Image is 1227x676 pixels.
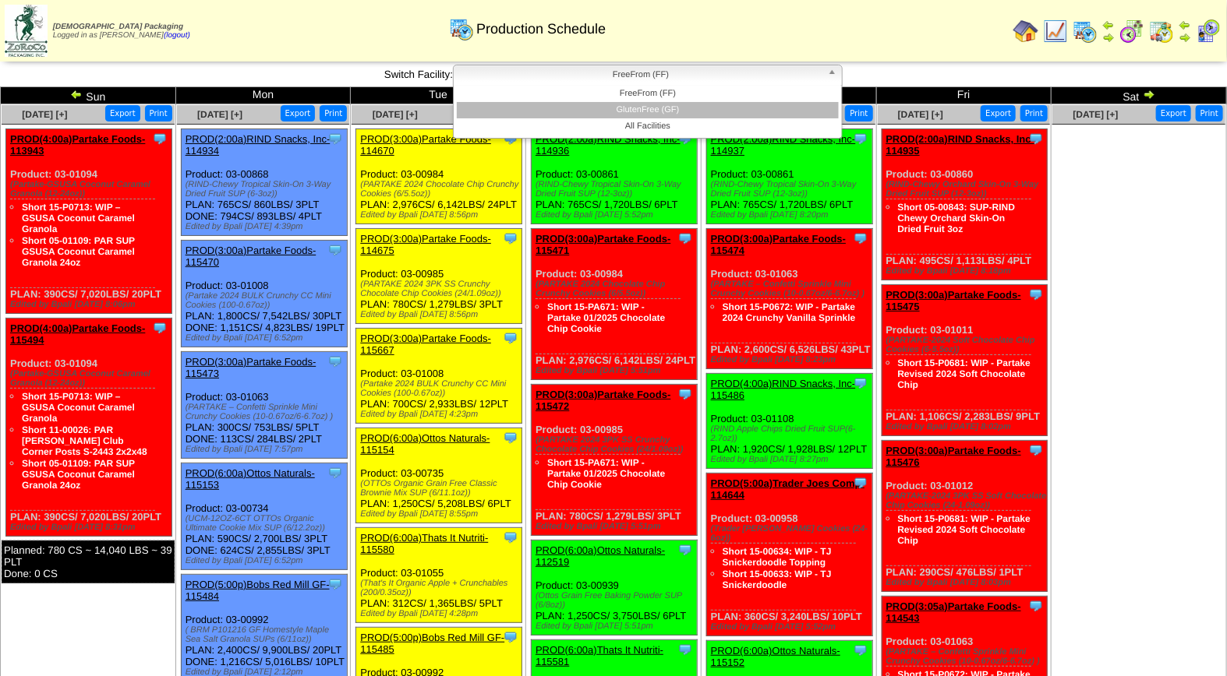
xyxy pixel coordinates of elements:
[181,241,347,347] div: Product: 03-01008 PLAN: 1,800CS / 7,542LBS / 30PLT DONE: 1,151CS / 4,823LBS / 19PLT
[22,391,135,424] a: Short 15-P0713: WIP – GSUSA Coconut Caramel Granola
[886,445,1021,468] a: PROD(3:00a)Partake Foods-115476
[1073,109,1119,120] a: [DATE] [+]
[853,643,868,658] img: Tooltip
[10,369,171,388] div: (Partake-GSUSA Coconut Caramel Granola (12-24oz))
[711,355,872,364] div: Edited by Bpali [DATE] 8:23pm
[886,180,1048,199] div: (RIND-Chewy Orchard Skin-On 3-Way Dried Fruit SUP (12-3oz))
[10,322,145,346] a: PROD(4:00a)Partake Foods-115494
[327,354,343,369] img: Tooltip
[186,222,347,231] div: Edited by Bpali [DATE] 4:39pm
[186,133,331,157] a: PROD(2:00a)RIND Snacks, Inc-114934
[145,105,172,121] button: Print
[1102,19,1115,31] img: arrowleft.gif
[1119,19,1144,44] img: calendarblend.gif
[1196,19,1221,44] img: calendarcustomer.gif
[1052,87,1227,104] td: Sat
[853,131,868,146] img: Tooltip
[536,210,697,220] div: Edited by Bpali [DATE] 5:52pm
[1149,19,1174,44] img: calendarinout.gif
[327,131,343,146] img: Tooltip
[711,210,872,220] div: Edited by Bpali [DATE] 8:20pm
[1102,31,1115,44] img: arrowright.gif
[886,133,1035,157] a: PROD(2:00a)RIND Snacks, Inc-114935
[723,546,832,568] a: Short 15-00634: WIP - TJ Snickerdoodle Topping
[711,233,846,256] a: PROD(3:00a)Partake Foods-115474
[360,410,522,419] div: Edited by Bpali [DATE] 4:23pm
[898,513,1031,546] a: Short 15-P0681: WIP - Partake Revised 2024 Soft Chocolate Chip
[70,88,83,100] img: arrowleft.gif
[1179,31,1191,44] img: arrowright.gif
[356,329,522,424] div: Product: 03-01008 PLAN: 700CS / 2,933LBS / 12PLT
[711,133,856,157] a: PROD(2:00a)RIND Snacks, Inc-114937
[356,129,522,224] div: Product: 03-00984 PLAN: 2,976CS / 6,142LBS / 24PLT
[536,544,665,568] a: PROD(6:00a)Ottos Naturals-112519
[360,233,491,256] a: PROD(3:00a)Partake Foods-114675
[360,479,522,498] div: (OTTOs Organic Grain Free Classic Brownie Mix SUP (6/11.1oz))
[373,109,418,120] a: [DATE] [+]
[360,432,490,456] a: PROD(6:00a)Ottos Naturals-115154
[886,600,1021,624] a: PROD(3:05a)Partake Foods-114543
[886,422,1048,431] div: Edited by Bpali [DATE] 8:02pm
[181,463,347,570] div: Product: 03-00734 PLAN: 590CS / 2,700LBS / 3PLT DONE: 624CS / 2,855LBS / 3PLT
[1,87,176,104] td: Sun
[360,509,522,519] div: Edited by Bpali [DATE] 8:55pm
[503,330,518,346] img: Tooltip
[186,514,347,533] div: (UCM-12OZ-6CT OTTOs Organic Ultimate Cookie Mix SUP (6/12.2oz))
[360,180,522,199] div: (PARTAKE 2024 Chocolate Chip Crunchy Cookies (6/5.5oz))
[10,300,171,309] div: Edited by Bpali [DATE] 8:06pm
[360,280,522,298] div: (PARTAKE 2024 3PK SS Crunchy Chocolate Chip Cookies (24/1.09oz))
[360,210,522,220] div: Edited by Bpali [DATE] 8:56pm
[711,524,872,543] div: (Trader [PERSON_NAME] Cookies (24-6oz))
[22,235,135,268] a: Short 05-01109: PAR SUP GSUSA Coconut Caramel Granola 24oz
[853,475,868,491] img: Tooltip
[1143,88,1155,100] img: arrowright.gif
[22,202,135,234] a: Short 15-P0713: WIP – GSUSA Coconut Caramel Granola
[1020,105,1048,121] button: Print
[1013,19,1038,44] img: home.gif
[105,105,140,121] button: Export
[186,467,315,491] a: PROD(6:00a)Ottos Naturals-115153
[711,378,856,401] a: PROD(4:00a)RIND Snacks, Inc-115486
[711,622,872,632] div: Edited by Bpali [DATE] 5:52pm
[1179,19,1191,31] img: arrowleft.gif
[360,579,522,597] div: (That's It Organic Apple + Crunchables (200/0.35oz))
[360,379,522,398] div: (Partake 2024 BULK Crunchy CC Mini Cookies (100-0.67oz))
[882,285,1048,436] div: Product: 03-01011 PLAN: 1,106CS / 2,283LBS / 9PLT
[706,129,872,224] div: Product: 03-00861 PLAN: 765CS / 1,720LBS / 6PLT
[882,441,1048,592] div: Product: 03-01012 PLAN: 290CS / 476LBS / 1PLT
[886,266,1048,276] div: Edited by Bpali [DATE] 8:18pm
[22,458,135,491] a: Short 05-01109: PAR SUP GSUSA Coconut Caramel Granola 24oz
[356,528,522,623] div: Product: 03-01055 PLAN: 312CS / 1,365LBS / 5PLT
[152,320,168,336] img: Tooltip
[536,435,697,454] div: (PARTAKE 2024 3PK SS Crunchy Chocolate Chip Cookies (24/1.09oz))
[536,621,697,631] div: Edited by Bpali [DATE] 5:51pm
[327,576,343,592] img: Tooltip
[360,609,522,618] div: Edited by Bpali [DATE] 4:28pm
[360,133,491,157] a: PROD(3:00a)Partake Foods-114670
[536,366,697,375] div: Edited by Bpali [DATE] 5:51pm
[882,129,1048,280] div: Product: 03-00860 PLAN: 495CS / 1,113LBS / 4PLT
[186,333,347,343] div: Edited by Bpali [DATE] 6:52pm
[175,87,351,104] td: Mon
[457,102,839,118] li: GlutenFree (GF)
[981,105,1016,121] button: Export
[706,374,872,469] div: Product: 03-01108 PLAN: 1,920CS / 1,928LBS / 12PLT
[503,231,518,246] img: Tooltip
[186,180,347,199] div: (RIND-Chewy Tropical Skin-On 3-Way Dried Fruit SUP (6-3oz))
[181,352,347,459] div: Product: 03-01063 PLAN: 300CS / 753LBS / 5PLT DONE: 113CS / 284LBS / 2PLT
[536,644,663,667] a: PROD(6:00a)Thats It Nutriti-115581
[711,645,840,668] a: PROD(6:00a)Ottos Naturals-115152
[197,109,242,120] a: [DATE] [+]
[327,465,343,481] img: Tooltip
[536,522,697,531] div: Edited by Bpali [DATE] 5:51pm
[723,301,856,323] a: Short 15-P0672: WIP - Partake 2024 Crunchy Vanilla Sprinkle
[898,202,1016,234] a: Short 05-00843: SUP-RIND Chewy Orchard Skin-On Dried Fruit 3oz
[886,289,1021,312] a: PROD(3:00a)Partake Foods-115475
[706,474,872,636] div: Product: 03-00958 PLAN: 360CS / 3,240LBS / 10PLT
[536,389,670,412] a: PROD(3:00a)Partake Foods-115472
[186,356,316,379] a: PROD(3:00a)Partake Foods-115473
[536,233,670,256] a: PROD(3:00a)Partake Foods-115471
[10,133,145,157] a: PROD(4:00a)Partake Foods-113943
[1028,287,1044,302] img: Tooltip
[6,129,172,314] div: Product: 03-01094 PLAN: 390CS / 7,020LBS / 20PLT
